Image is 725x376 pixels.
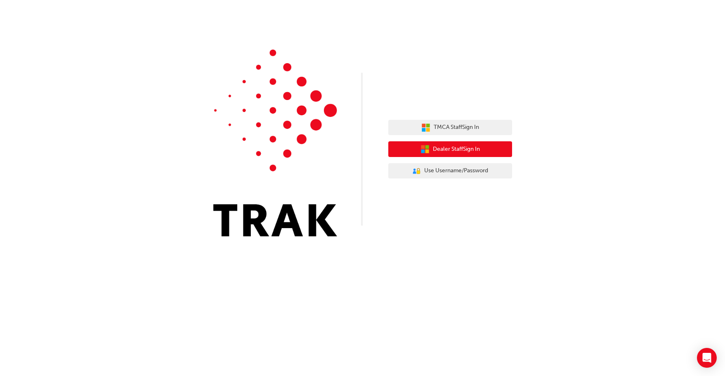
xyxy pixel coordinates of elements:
span: TMCA Staff Sign In [434,123,479,132]
span: Dealer Staff Sign In [433,145,480,154]
img: Trak [213,50,337,236]
span: Use Username/Password [424,166,488,176]
button: TMCA StaffSign In [388,120,512,136]
div: Open Intercom Messenger [697,348,717,368]
button: Use Username/Password [388,163,512,179]
button: Dealer StaffSign In [388,141,512,157]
